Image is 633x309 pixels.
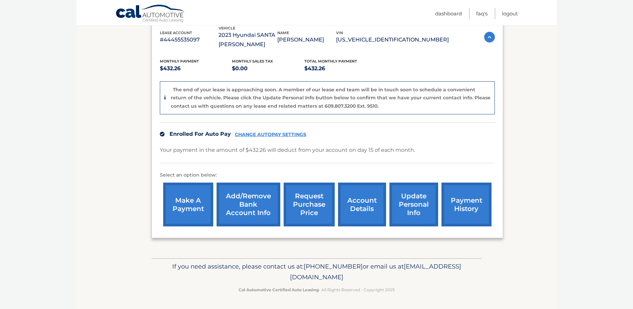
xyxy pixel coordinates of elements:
p: $432.26 [160,64,232,73]
a: request purchase price [284,183,335,226]
p: Your payment in the amount of $432.26 will deduct from your account on day 15 of each month. [160,145,415,155]
p: If you need assistance, please contact us at: or email us at [156,261,478,283]
p: [US_VEHICLE_IDENTIFICATION_NUMBER] [336,35,449,44]
p: - All Rights Reserved - Copyright 2025 [156,286,478,293]
span: vin [336,30,343,35]
a: FAQ's [476,8,488,19]
img: accordion-active.svg [484,32,495,42]
span: Monthly Payment [160,59,199,64]
span: Monthly sales Tax [232,59,273,64]
p: $0.00 [232,64,304,73]
a: make a payment [163,183,213,226]
span: lease account [160,30,192,35]
p: 2023 Hyundai SANTA [PERSON_NAME] [219,30,277,49]
span: vehicle [219,26,235,30]
strong: Cal Automotive Certified Auto Leasing [239,287,319,292]
span: Total Monthly Payment [304,59,357,64]
p: #44455535097 [160,35,219,44]
span: name [277,30,289,35]
p: [PERSON_NAME] [277,35,336,44]
a: Logout [502,8,518,19]
span: [EMAIL_ADDRESS][DOMAIN_NAME] [290,263,461,281]
a: Add/Remove bank account info [217,183,280,226]
a: Dashboard [435,8,462,19]
a: CHANGE AUTOPAY SETTINGS [235,132,306,137]
p: $432.26 [304,64,377,73]
span: [PHONE_NUMBER] [304,263,363,270]
a: update personal info [389,183,438,226]
a: account details [338,183,386,226]
span: Enrolled For Auto Pay [170,131,231,137]
p: The end of your lease is approaching soon. A member of our lease end team will be in touch soon t... [171,87,491,109]
img: check.svg [160,132,165,136]
a: Cal Automotive [115,4,186,24]
p: Select an option below: [160,171,495,179]
a: payment history [441,183,492,226]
